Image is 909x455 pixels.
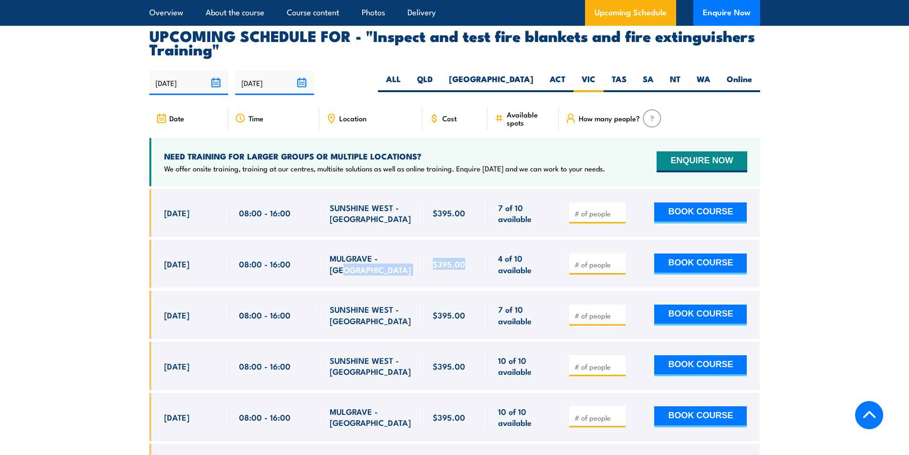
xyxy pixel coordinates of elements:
[635,74,662,92] label: SA
[239,360,291,371] span: 08:00 - 16:00
[654,355,747,376] button: BOOK COURSE
[149,29,760,55] h2: UPCOMING SCHEDULE FOR - "Inspect and test fire blankets and fire extinguishers Training"
[164,207,189,218] span: [DATE]
[574,74,604,92] label: VIC
[441,74,542,92] label: [GEOGRAPHIC_DATA]
[433,309,465,320] span: $395.00
[579,114,640,122] span: How many people?
[654,202,747,223] button: BOOK COURSE
[330,304,412,326] span: SUNSHINE WEST - [GEOGRAPHIC_DATA]
[239,207,291,218] span: 08:00 - 16:00
[498,304,548,326] span: 7 of 10 available
[719,74,760,92] label: Online
[330,406,412,428] span: MULGRAVE - [GEOGRAPHIC_DATA]
[164,360,189,371] span: [DATE]
[575,311,622,320] input: # of people
[149,71,228,95] input: From date
[239,309,291,320] span: 08:00 - 16:00
[239,258,291,269] span: 08:00 - 16:00
[575,413,622,423] input: # of people
[662,74,689,92] label: NT
[330,355,412,377] span: SUNSHINE WEST - [GEOGRAPHIC_DATA]
[249,114,263,122] span: Time
[442,114,457,122] span: Cost
[164,258,189,269] span: [DATE]
[498,355,548,377] span: 10 of 10 available
[433,360,465,371] span: $395.00
[575,260,622,269] input: # of people
[604,74,635,92] label: TAS
[654,305,747,326] button: BOOK COURSE
[542,74,574,92] label: ACT
[239,412,291,423] span: 08:00 - 16:00
[164,412,189,423] span: [DATE]
[498,253,548,275] span: 4 of 10 available
[169,114,184,122] span: Date
[575,362,622,371] input: # of people
[433,207,465,218] span: $395.00
[164,309,189,320] span: [DATE]
[498,202,548,224] span: 7 of 10 available
[654,406,747,427] button: BOOK COURSE
[433,258,465,269] span: $395.00
[507,110,552,127] span: Available spots
[689,74,719,92] label: WA
[575,209,622,218] input: # of people
[498,406,548,428] span: 10 of 10 available
[378,74,409,92] label: ALL
[330,253,412,275] span: MULGRAVE - [GEOGRAPHIC_DATA]
[433,412,465,423] span: $395.00
[164,164,605,173] p: We offer onsite training, training at our centres, multisite solutions as well as online training...
[409,74,441,92] label: QLD
[654,254,747,275] button: BOOK COURSE
[164,151,605,161] h4: NEED TRAINING FOR LARGER GROUPS OR MULTIPLE LOCATIONS?
[330,202,412,224] span: SUNSHINE WEST - [GEOGRAPHIC_DATA]
[235,71,314,95] input: To date
[339,114,366,122] span: Location
[657,151,747,172] button: ENQUIRE NOW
